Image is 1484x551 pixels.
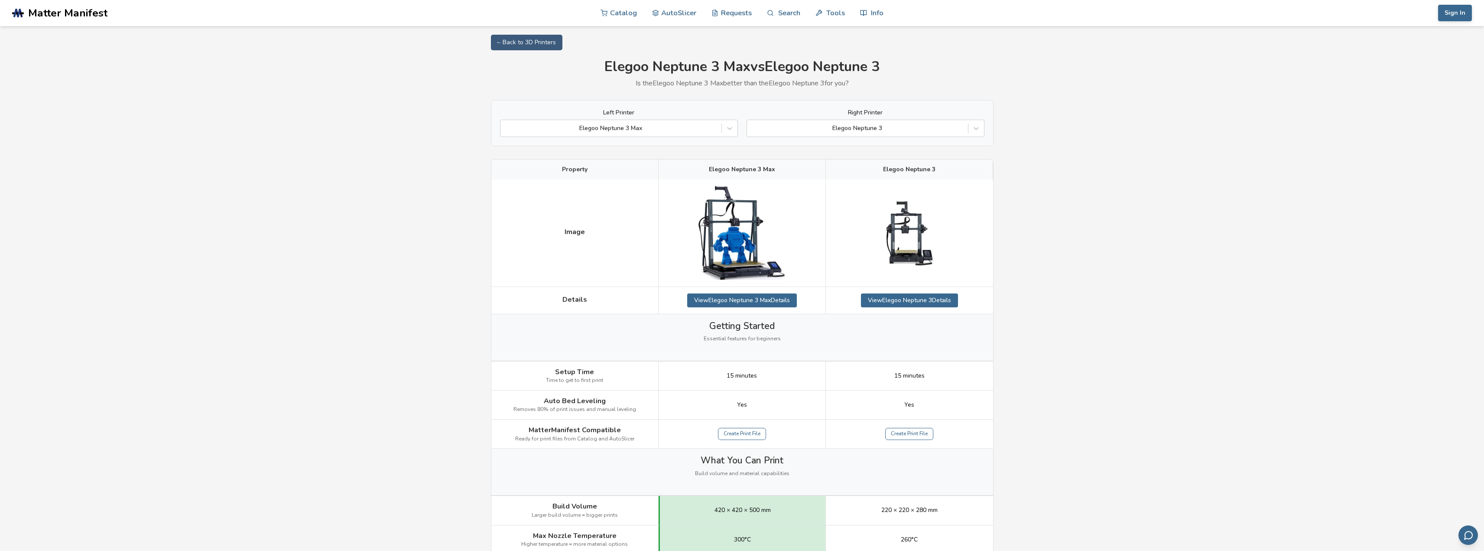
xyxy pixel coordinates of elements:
[552,502,597,510] span: Build Volume
[1458,525,1478,545] button: Send feedback via email
[515,436,634,442] span: Ready for print files from Catalog and AutoSlicer
[521,541,628,548] span: Higher temperature = more material options
[513,407,636,413] span: Removes 80% of print issues and manual leveling
[491,79,994,87] p: Is the Elegoo Neptune 3 Max better than the Elegoo Neptune 3 for you?
[885,428,933,440] a: Create Print File
[881,507,938,514] span: 220 × 220 × 280 mm
[866,201,953,266] img: Elegoo Neptune 3
[695,471,789,477] span: Build volume and material capabilities
[529,426,621,434] span: MatterManifest Compatible
[565,228,585,236] span: Image
[698,186,785,280] img: Elegoo Neptune 3 Max
[555,368,594,376] span: Setup Time
[894,372,925,379] span: 15 minutes
[709,166,775,173] span: Elegoo Neptune 3 Max
[704,336,781,342] span: Essential features for beginners
[751,125,753,132] input: Elegoo Neptune 3
[701,455,783,466] span: What You Can Print
[904,401,914,408] span: Yes
[28,7,107,19] span: Matter Manifest
[709,321,775,331] span: Getting Started
[505,125,507,132] input: Elegoo Neptune 3 Max
[727,372,757,379] span: 15 minutes
[734,536,751,543] span: 300°C
[687,293,797,307] a: ViewElegoo Neptune 3 MaxDetails
[861,293,958,307] a: ViewElegoo Neptune 3Details
[546,378,603,384] span: Time to get to first print
[491,35,562,50] a: ← Back to 3D Printers
[491,59,994,75] h1: Elegoo Neptune 3 Max vs Elegoo Neptune 3
[500,109,738,116] label: Left Printer
[544,397,606,405] span: Auto Bed Leveling
[532,512,618,518] span: Larger build volume = bigger prints
[562,166,588,173] span: Property
[714,507,771,514] span: 420 × 420 × 500 mm
[737,401,747,408] span: Yes
[1438,5,1472,21] button: Sign In
[883,166,935,173] span: Elegoo Neptune 3
[562,296,587,303] span: Details
[718,428,766,440] a: Create Print File
[533,532,617,540] span: Max Nozzle Temperature
[901,536,918,543] span: 260°C
[747,109,984,116] label: Right Printer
